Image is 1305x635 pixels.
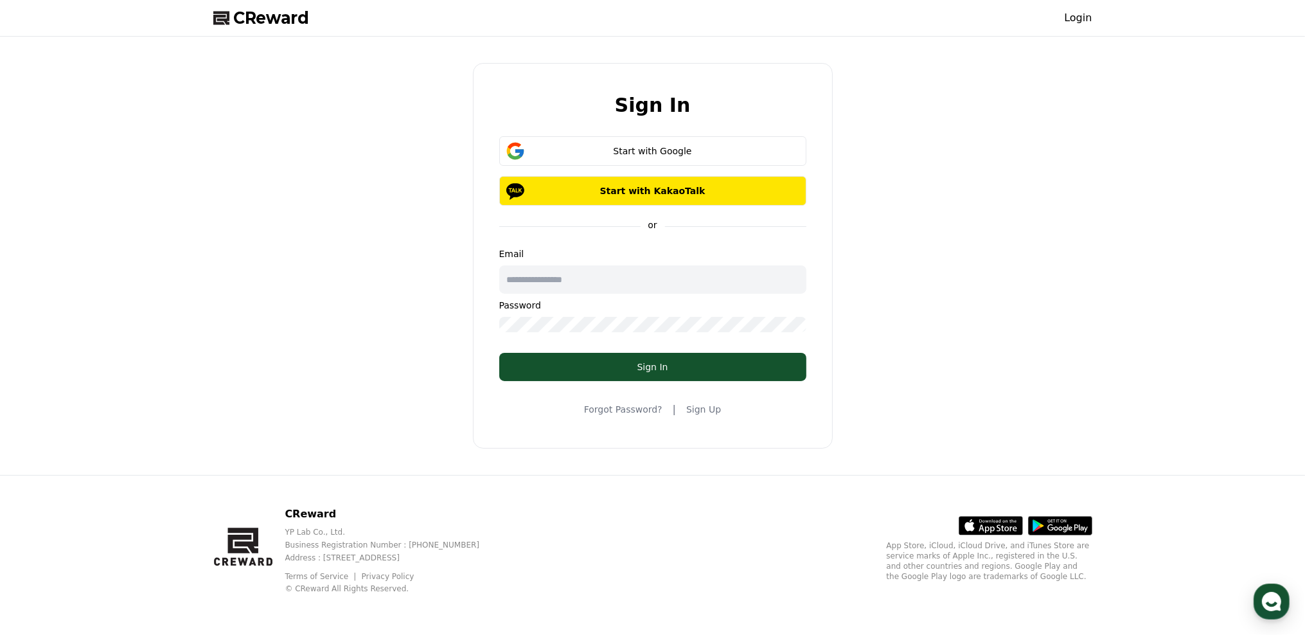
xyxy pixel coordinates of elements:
a: Login [1064,10,1092,26]
a: Messages [85,407,166,440]
a: Privacy Policy [362,572,414,581]
span: Messages [107,427,145,438]
button: Sign In [499,353,806,381]
div: Start with Google [518,145,788,157]
p: CReward [285,506,500,522]
p: Email [499,247,806,260]
span: Settings [190,427,222,437]
p: YP Lab Co., Ltd. [285,527,500,537]
a: Sign Up [686,403,721,416]
p: Address : [STREET_ADDRESS] [285,553,500,563]
button: Start with KakaoTalk [499,176,806,206]
span: | [673,402,676,417]
div: Sign In [525,361,781,373]
p: or [640,219,664,231]
a: CReward [213,8,310,28]
p: Business Registration Number : [PHONE_NUMBER] [285,540,500,550]
a: Home [4,407,85,440]
a: Terms of Service [285,572,358,581]
a: Forgot Password? [584,403,662,416]
h2: Sign In [615,94,691,116]
p: App Store, iCloud, iCloud Drive, and iTunes Store are service marks of Apple Inc., registered in ... [887,541,1092,582]
span: Home [33,427,55,437]
p: Start with KakaoTalk [518,184,788,197]
span: CReward [234,8,310,28]
p: © CReward All Rights Reserved. [285,584,500,594]
a: Settings [166,407,247,440]
button: Start with Google [499,136,806,166]
p: Password [499,299,806,312]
